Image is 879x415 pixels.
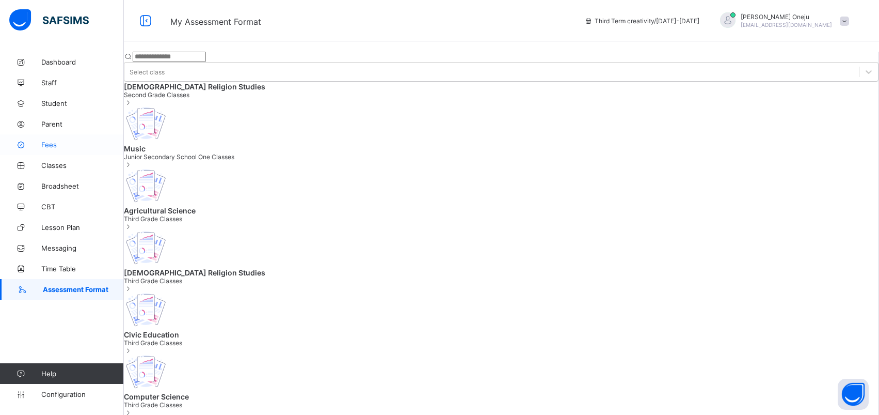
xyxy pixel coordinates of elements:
span: session/term information [584,17,699,25]
span: Fees [41,141,124,149]
span: Broadsheet [41,182,124,190]
span: Music [124,144,878,153]
span: Third Grade Classes [124,215,878,223]
span: Time Table [41,265,124,273]
span: My Assessment Format [170,17,261,27]
span: Computer Science [124,392,878,401]
span: Assessment Format [43,285,124,294]
span: Civic Education [124,330,878,339]
img: structure.cad45ed73ac2f6accb5d2a2efd3b9748.svg [124,355,168,391]
span: Student [41,99,124,107]
span: Classes [41,161,124,170]
span: Dashboard [41,58,124,66]
span: [DEMOGRAPHIC_DATA] Religion Studies [124,82,878,91]
span: [DEMOGRAPHIC_DATA] Religion Studies [124,268,878,277]
img: structure.cad45ed73ac2f6accb5d2a2efd3b9748.svg [124,230,168,267]
span: Configuration [41,390,123,398]
span: Junior Secondary School One Classes [124,153,878,161]
span: Third Grade Classes [124,339,878,347]
img: safsims [9,9,89,31]
span: Second Grade Classes [124,91,878,99]
div: Select class [130,68,165,76]
span: Lesson Plan [41,223,124,232]
img: structure.cad45ed73ac2f6accb5d2a2efd3b9748.svg [124,106,168,143]
span: [EMAIL_ADDRESS][DOMAIN_NAME] [741,22,832,28]
span: Parent [41,120,124,128]
span: Third Grade Classes [124,401,878,409]
span: Agricultural Science [124,206,878,215]
span: CBT [41,203,124,211]
div: EmmanuellaOneju [710,12,854,29]
img: structure.cad45ed73ac2f6accb5d2a2efd3b9748.svg [124,293,168,329]
span: Third Grade Classes [124,277,878,285]
span: [PERSON_NAME] Oneju [741,13,832,21]
span: Staff [41,79,124,87]
span: Messaging [41,244,124,252]
img: structure.cad45ed73ac2f6accb5d2a2efd3b9748.svg [124,168,168,205]
button: Open asap [838,379,869,410]
span: Help [41,370,123,378]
